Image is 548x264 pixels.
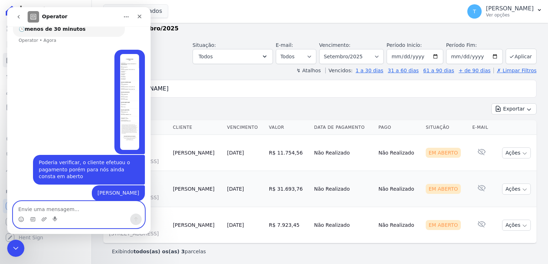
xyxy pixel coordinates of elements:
a: Lotes [3,69,89,83]
button: 7 selecionados [103,4,168,18]
button: Ações [502,220,531,231]
td: Não Realizado [375,171,423,207]
iframe: Intercom live chat [7,7,151,234]
a: [DATE] [227,150,244,156]
th: Valor [266,120,311,135]
label: ↯ Atalhos [296,68,321,73]
div: Thayna diz… [6,178,138,202]
label: Período Inicío: [387,42,422,48]
p: Ver opções [486,12,534,18]
button: Start recording [46,209,51,215]
div: Em Aberto [426,184,461,194]
td: Não Realizado [375,207,423,243]
strong: Setembro/2025 [129,25,179,32]
div: Plataformas [6,187,86,196]
a: Recebíveis [3,199,89,213]
a: Minha Carteira [3,100,89,114]
button: Todos [193,49,273,64]
div: Poderia verificar, o cliente efetuou o pagamento porém para nós ainda consta em aberto [32,152,132,173]
th: Situação [423,120,469,135]
label: Período Fim: [446,41,503,49]
button: Exportar [491,103,537,114]
label: Vencidos: [325,68,353,73]
textarea: Envie uma mensagem... [6,194,137,206]
b: todos(as) os(as) 3 [133,249,185,254]
td: [PERSON_NAME] [170,171,224,207]
p: Exibindo parcelas [112,248,206,255]
a: [DATE] [227,222,244,228]
td: Não Realizado [311,135,376,171]
td: Não Realizado [311,207,376,243]
label: E-mail: [276,42,293,48]
div: [PERSON_NAME] [90,182,132,190]
a: Troca de Arquivos [3,163,89,177]
div: Em Aberto [426,148,461,158]
button: T [PERSON_NAME] Ver opções [462,1,548,21]
td: R$ 7.923,45 [266,207,311,243]
button: Aplicar [506,49,537,64]
td: Não Realizado [311,171,376,207]
td: R$ 11.754,56 [266,135,311,171]
label: Vencimento: [319,42,350,48]
div: Thayna diz… [6,148,138,178]
span: T [473,9,476,14]
th: Pago [375,120,423,135]
button: Ações [502,147,531,158]
a: 1 a 30 dias [356,68,383,73]
p: [PERSON_NAME] [486,5,534,12]
a: Contratos [3,37,89,52]
a: Negativação [3,147,89,162]
td: R$ 31.693,76 [266,171,311,207]
a: Conta Hent [3,215,89,229]
a: [DATE] [227,186,244,192]
a: Clientes [3,84,89,99]
span: Todos [199,52,213,61]
div: Operator • Agora [11,31,49,35]
td: [PERSON_NAME] [170,207,224,243]
button: Selecionador de Emoji [11,209,17,215]
a: Transferências [3,116,89,130]
input: Buscar por nome do lote ou do cliente [117,82,533,96]
th: E-mail [469,120,494,135]
td: Não Realizado [375,135,423,171]
th: Cliente [170,120,224,135]
button: Upload do anexo [34,209,40,215]
div: Thayna diz… [6,43,138,148]
button: Selecionador de GIF [23,209,28,215]
iframe: Intercom live chat [7,240,24,257]
b: menos de 30 minutos [18,19,79,25]
div: [PERSON_NAME] [85,178,138,194]
a: 31 a 60 dias [388,68,419,73]
a: Visão Geral [3,21,89,36]
a: ✗ Limpar Filtros [493,68,537,73]
div: Em Aberto [426,220,461,230]
td: [PERSON_NAME] [170,135,224,171]
th: Data de Pagamento [311,120,376,135]
label: Situação: [193,42,216,48]
a: Parcelas [3,53,89,67]
div: Poderia verificar, o cliente efetuou o pagamento porém para nós ainda consta em aberto [26,148,138,177]
a: + de 90 dias [459,68,491,73]
a: 61 a 90 dias [423,68,454,73]
th: Vencimento [224,120,266,135]
a: Crédito [3,132,89,146]
button: Ações [502,184,531,195]
button: Enviar uma mensagem [123,206,134,218]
